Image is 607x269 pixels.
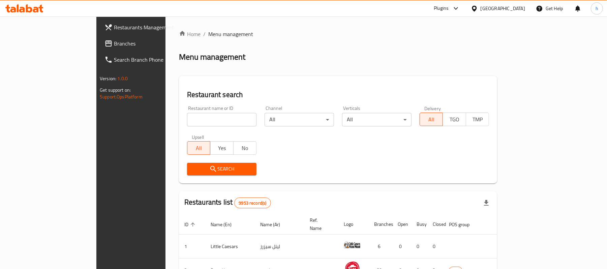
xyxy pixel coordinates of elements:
button: No [233,141,256,155]
nav: breadcrumb [179,30,497,38]
span: Ref. Name [310,216,330,232]
td: ليتل سيزرز [255,235,304,259]
span: 9953 record(s) [235,200,270,206]
td: 0 [411,235,427,259]
span: Search Branch Phone [114,56,192,64]
th: Closed [427,214,444,235]
span: Name (Ar) [260,220,289,229]
span: POS group [449,220,478,229]
span: Version: [100,74,116,83]
span: TGO [446,115,463,124]
span: h [596,5,598,12]
div: Export file [478,195,494,211]
button: TGO [443,113,466,126]
button: All [187,141,210,155]
span: Branches [114,39,192,48]
h2: Restaurants list [184,197,271,208]
div: All [342,113,412,126]
span: All [423,115,440,124]
th: Logo [338,214,369,235]
span: No [236,143,254,153]
h2: Menu management [179,52,245,62]
th: Branches [369,214,392,235]
button: All [420,113,443,126]
button: TMP [466,113,489,126]
span: Get support on: [100,86,131,94]
span: Yes [213,143,231,153]
h2: Restaurant search [187,90,489,100]
span: TMP [469,115,486,124]
img: Little Caesars [344,237,361,253]
div: Plugins [434,4,449,12]
td: 0 [427,235,444,259]
div: Total records count [234,198,271,208]
span: ID [184,220,197,229]
span: 1.0.0 [117,74,128,83]
span: Restaurants Management [114,23,192,31]
a: Branches [99,35,198,52]
div: [GEOGRAPHIC_DATA] [481,5,525,12]
a: Restaurants Management [99,19,198,35]
li: / [203,30,206,38]
span: Search [192,165,251,173]
span: Name (En) [211,220,240,229]
label: Upsell [192,134,204,139]
span: All [190,143,208,153]
button: Yes [210,141,233,155]
input: Search for restaurant name or ID.. [187,113,256,126]
th: Busy [411,214,427,235]
a: Support.OpsPlatform [100,92,143,101]
button: Search [187,163,256,175]
div: All [265,113,334,126]
a: Search Branch Phone [99,52,198,68]
label: Delivery [424,106,441,111]
th: Open [392,214,411,235]
td: 0 [392,235,411,259]
td: Little Caesars [205,235,255,259]
td: 6 [369,235,392,259]
span: Menu management [208,30,253,38]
